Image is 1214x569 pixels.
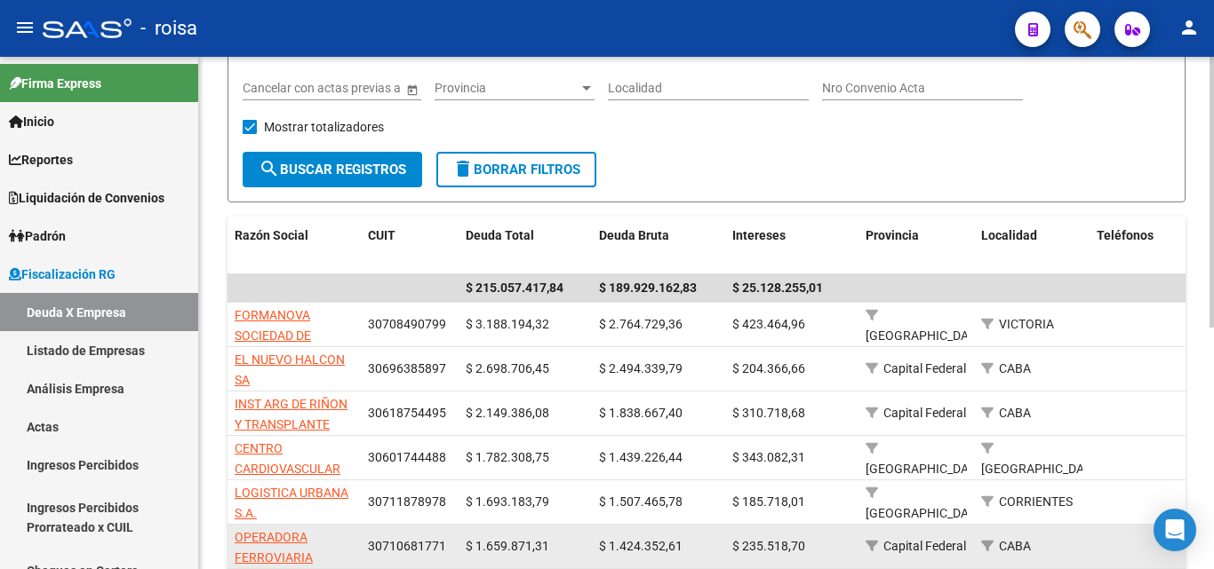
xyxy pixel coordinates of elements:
span: Razón Social [235,228,308,242]
span: EL NUEVO HALCON SA [235,352,345,387]
span: Fiscalización RG [9,265,116,284]
span: Inicio [9,112,54,131]
span: $ 1.693.183,79 [466,494,549,509]
span: 30708490799 [368,317,446,331]
span: $ 2.494.339,79 [599,361,683,375]
span: CABA [999,406,1031,420]
span: [GEOGRAPHIC_DATA] [866,462,986,476]
span: $ 310.718,68 [732,406,805,420]
datatable-header-cell: Intereses [725,217,859,275]
span: Buscar Registros [259,162,406,178]
span: [GEOGRAPHIC_DATA] [981,462,1101,476]
span: 30601744488 [368,450,446,464]
span: $ 185.718,01 [732,494,805,509]
span: Capital Federal [883,539,966,553]
span: CABA [999,539,1031,553]
span: $ 1.659.871,31 [466,539,549,553]
span: $ 189.929.162,83 [599,281,697,295]
span: Deuda Total [466,228,534,242]
span: VICTORIA [999,317,1054,331]
span: $ 1.507.465,78 [599,494,683,509]
span: Provincia [435,81,579,96]
span: CORRIENTES [999,494,1073,509]
datatable-header-cell: Localidad [974,217,1090,275]
span: INST ARG DE RIÑON Y TRANSPLANTE S.A. [235,397,347,452]
span: $ 343.082,31 [732,450,805,464]
mat-icon: delete [452,158,474,179]
span: 30710681771 [368,539,446,553]
span: $ 2.698.706,45 [466,361,549,375]
span: - roisa [140,9,197,48]
span: Padrón [9,226,66,246]
button: Buscar Registros [243,152,422,187]
span: [GEOGRAPHIC_DATA] [866,328,986,343]
span: CUIT [368,228,395,242]
span: Deuda Bruta [599,228,669,242]
span: $ 204.366,66 [732,361,805,375]
span: Intereses [732,228,786,242]
span: $ 423.464,96 [732,317,805,331]
span: $ 1.439.226,44 [599,450,683,464]
datatable-header-cell: Deuda Bruta [592,217,725,275]
span: Reportes [9,150,73,170]
span: Liquidación de Convenios [9,188,164,208]
span: $ 215.057.417,84 [466,281,563,295]
span: Capital Federal [883,361,966,375]
span: 30618754495 [368,406,446,420]
span: CENTRO CARDIOVASCULAR DE [GEOGRAPHIC_DATA] S. A. [235,441,355,536]
span: FORMANOVA SOCIEDAD DE RESPONSABILIDAD LIMITADA [235,308,344,383]
span: 30711878978 [368,494,446,509]
span: Localidad [981,228,1037,242]
span: $ 1.782.308,75 [466,450,549,464]
span: Teléfonos [1097,228,1154,242]
button: Open calendar [403,80,421,99]
mat-icon: person [1178,17,1200,38]
mat-icon: search [259,158,280,179]
div: Open Intercom Messenger [1154,509,1196,551]
span: CABA [999,361,1031,375]
button: Borrar Filtros [436,152,596,187]
span: Capital Federal [883,406,966,420]
datatable-header-cell: Razón Social [228,217,361,275]
span: Firma Express [9,74,101,93]
span: 30696385897 [368,361,446,375]
datatable-header-cell: Deuda Total [459,217,592,275]
datatable-header-cell: Provincia [859,217,974,275]
span: LOGISTICA URBANA S.A. [235,486,348,520]
span: $ 25.128.255,01 [732,281,823,295]
span: $ 2.149.386,08 [466,406,549,420]
span: Provincia [866,228,919,242]
span: $ 1.424.352,61 [599,539,683,553]
span: Mostrar totalizadores [264,116,384,138]
span: [GEOGRAPHIC_DATA] [866,506,986,520]
mat-icon: menu [14,17,36,38]
span: $ 3.188.194,32 [466,317,549,331]
datatable-header-cell: CUIT [361,217,459,275]
span: Borrar Filtros [452,162,580,178]
span: $ 235.518,70 [732,539,805,553]
span: $ 1.838.667,40 [599,406,683,420]
span: $ 2.764.729,36 [599,317,683,331]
